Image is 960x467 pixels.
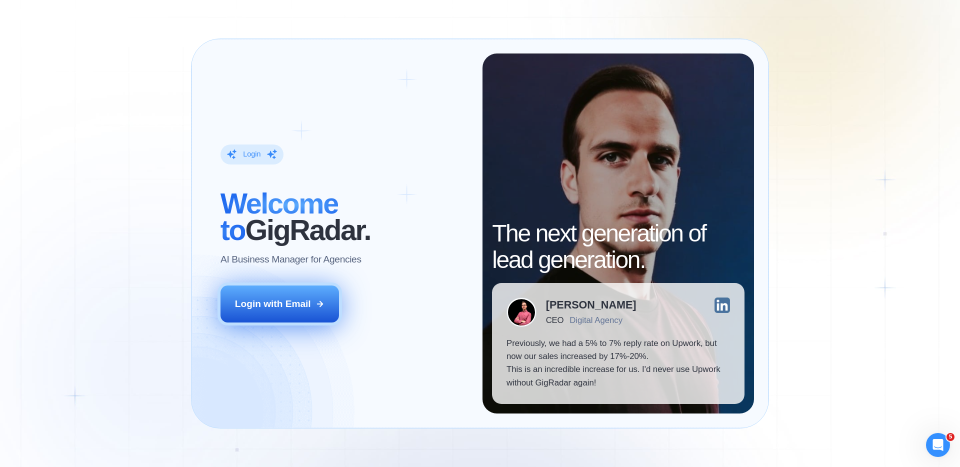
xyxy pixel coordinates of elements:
div: Login with Email [235,297,311,310]
div: CEO [546,315,563,325]
p: Previously, we had a 5% to 7% reply rate on Upwork, but now our sales increased by 17%-20%. This ... [506,337,730,390]
h2: The next generation of lead generation. [492,220,744,273]
div: Login [243,149,260,159]
p: AI Business Manager for Agencies [220,253,361,266]
iframe: Intercom live chat [926,433,950,457]
span: Welcome to [220,187,338,246]
span: 5 [946,433,954,441]
h2: ‍ GigRadar. [220,190,468,243]
div: [PERSON_NAME] [546,299,636,310]
button: Login with Email [220,285,339,322]
div: Digital Agency [569,315,622,325]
